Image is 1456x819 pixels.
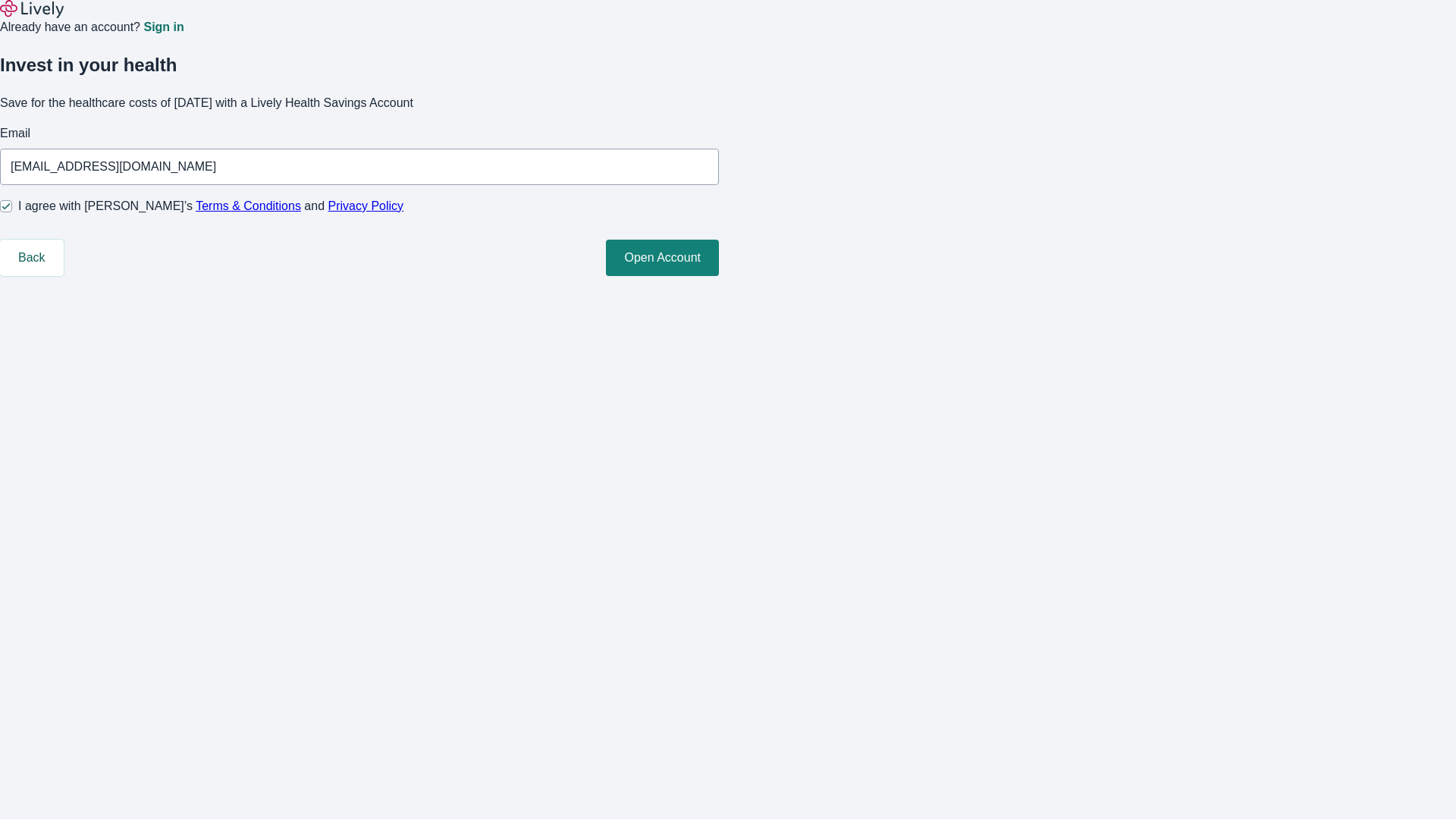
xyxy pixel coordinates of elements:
a: Sign in [143,21,184,33]
span: I agree with [PERSON_NAME]’s and [18,197,403,215]
a: Privacy Policy [328,199,404,212]
button: Open Account [606,240,719,276]
a: Terms & Conditions [196,199,301,212]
